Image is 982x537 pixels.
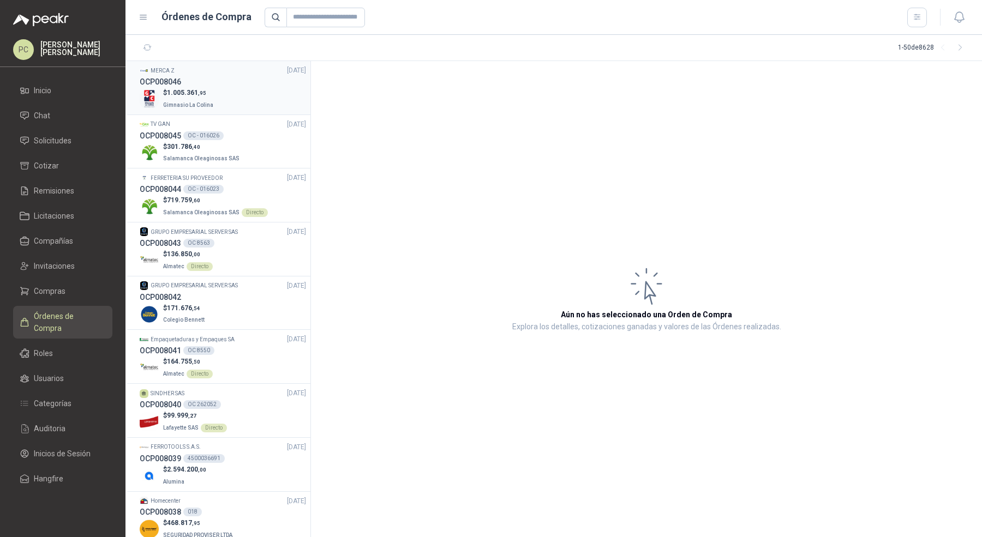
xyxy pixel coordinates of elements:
a: Compañías [13,231,112,251]
span: Órdenes de Compra [34,310,102,334]
a: Hangfire [13,468,112,489]
a: Órdenes de Compra [13,306,112,339]
h3: OCP008045 [140,130,181,142]
a: Compras [13,281,112,301]
h3: OCP008038 [140,506,181,518]
span: 301.786 [167,143,200,150]
a: Roles [13,343,112,364]
img: Company Logo [140,251,159,270]
a: Licitaciones [13,206,112,226]
img: Company Logo [140,227,148,236]
a: Inicios de Sesión [13,443,112,464]
span: Remisiones [34,185,74,197]
span: Licitaciones [34,210,74,222]
img: Company Logo [140,281,148,290]
p: GRUPO EMPRESARIAL SERVER SAS [151,228,238,237]
span: Colegio Bennett [163,317,205,323]
h3: Aún no has seleccionado una Orden de Compra [561,309,732,321]
p: $ [163,357,213,367]
span: ,00 [192,251,200,257]
h3: OCP008039 [140,452,181,464]
span: ,95 [198,90,206,96]
span: Salamanca Oleaginosas SAS [163,209,239,215]
a: Company LogoTV GAN[DATE] OCP008045OC - 016026Company Logo$301.786,40Salamanca Oleaginosas SAS [140,119,306,164]
p: $ [163,88,215,98]
p: Explora los detalles, cotizaciones ganadas y valores de las Órdenes realizadas. [512,321,781,334]
a: Company LogoFERRETERIA SU PROVEEDOR[DATE] OCP008044OC - 016023Company Logo$719.759,60Salamanca Ol... [140,173,306,218]
img: Company Logo [140,443,148,451]
div: Directo [187,370,213,378]
a: Auditoria [13,418,112,439]
span: Alumina [163,479,184,485]
span: Hangfire [34,473,63,485]
a: SINDHER SAS[DATE] OCP008040OC 262052Company Logo$99.999,27Lafayette SASDirecto [140,388,306,433]
span: Lafayette SAS [163,425,199,431]
span: [DATE] [287,334,306,345]
span: Auditoria [34,423,65,435]
span: [DATE] [287,442,306,452]
span: [DATE] [287,173,306,183]
span: Almatec [163,263,184,269]
span: ,54 [192,305,200,311]
img: Company Logo [140,120,148,129]
span: 2.594.200 [167,466,206,473]
h3: OCP008042 [140,291,181,303]
span: 1.005.361 [167,89,206,96]
p: TV GAN [151,120,170,129]
h3: OCP008043 [140,237,181,249]
span: [DATE] [287,227,306,237]
span: ,00 [198,467,206,473]
span: [DATE] [287,281,306,291]
span: Invitaciones [34,260,75,272]
p: MERCA Z [151,67,175,75]
a: Inicio [13,80,112,101]
div: OC - 016026 [183,131,224,140]
img: Company Logo [140,497,148,505]
img: Company Logo [140,174,148,183]
span: Almatec [163,371,184,377]
span: ,50 [192,359,200,365]
p: FERRETERIA SU PROVEEDOR [151,174,223,183]
span: ,27 [188,413,196,419]
span: Compañías [34,235,73,247]
p: $ [163,518,235,528]
img: Company Logo [140,466,159,485]
a: Cotizar [13,155,112,176]
div: 1 - 50 de 8628 [898,39,969,57]
div: 018 [183,508,202,516]
img: Logo peakr [13,13,69,26]
span: Salamanca Oleaginosas SAS [163,155,239,161]
span: Inicio [34,85,51,96]
img: Company Logo [140,89,159,108]
span: 719.759 [167,196,200,204]
h3: OCP008041 [140,345,181,357]
span: 171.676 [167,304,200,312]
p: $ [163,249,213,260]
img: Company Logo [140,412,159,431]
div: Directo [187,262,213,271]
a: Company LogoGRUPO EMPRESARIAL SERVER SAS[DATE] OCP008043OC 8563Company Logo$136.850,00AlmatecDirecto [140,227,306,271]
p: Empaquetaduras y Empaques SA [151,335,235,344]
span: Roles [34,347,53,359]
p: [PERSON_NAME] [PERSON_NAME] [40,41,112,56]
div: 4500036691 [183,454,225,463]
span: Chat [34,110,50,122]
span: 164.755 [167,358,200,365]
span: [DATE] [287,496,306,506]
span: ,95 [192,520,200,526]
div: OC - 016023 [183,185,224,194]
span: 468.817 [167,519,200,527]
span: ,60 [192,197,200,203]
img: Company Logo [140,358,159,377]
span: [DATE] [287,388,306,399]
span: [DATE] [287,65,306,76]
a: Company LogoEmpaquetaduras y Empaques SA[DATE] OCP008041OC 8550Company Logo$164.755,50AlmatecDirecto [140,334,306,379]
span: 99.999 [167,412,196,419]
img: Company Logo [140,305,159,324]
p: SINDHER SAS [151,389,184,398]
img: Company Logo [140,197,159,216]
a: Usuarios [13,368,112,389]
h3: OCP008044 [140,183,181,195]
p: GRUPO EMPRESARIAL SERVER SAS [151,281,238,290]
a: Categorías [13,393,112,414]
